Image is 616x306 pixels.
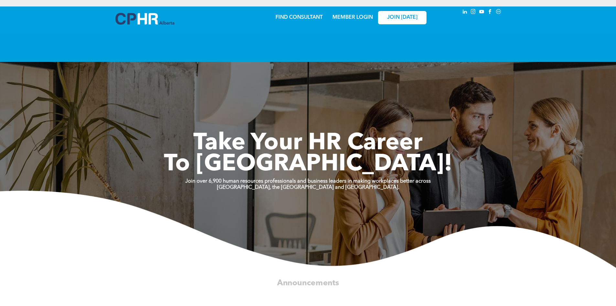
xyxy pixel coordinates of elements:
span: To [GEOGRAPHIC_DATA]! [164,153,452,176]
span: Take Your HR Career [193,132,423,155]
a: facebook [487,8,494,17]
a: instagram [470,8,477,17]
strong: [GEOGRAPHIC_DATA], the [GEOGRAPHIC_DATA] and [GEOGRAPHIC_DATA]. [217,185,399,190]
img: A blue and white logo for cp alberta [115,13,174,25]
strong: Join over 6,900 human resources professionals and business leaders in making workplaces better ac... [185,179,431,184]
a: linkedin [461,8,469,17]
a: JOIN [DATE] [378,11,427,24]
a: youtube [478,8,485,17]
a: FIND CONSULTANT [276,15,323,20]
a: MEMBER LOGIN [332,15,373,20]
a: Social network [495,8,502,17]
span: Announcements [277,279,339,287]
span: JOIN [DATE] [387,15,417,21]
